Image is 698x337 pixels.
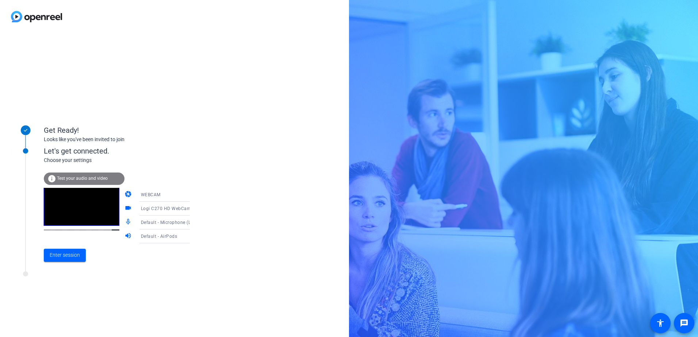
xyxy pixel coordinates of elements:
div: Let's get connected. [44,146,205,156]
mat-icon: message [680,319,689,328]
span: WEBCAM [141,192,161,197]
div: Looks like you've been invited to join [44,136,190,143]
mat-icon: camera [124,190,133,199]
span: Test your audio and video [57,176,108,181]
button: Enter session [44,249,86,262]
mat-icon: accessibility [656,319,665,328]
div: Get Ready! [44,125,190,136]
span: Default - AirPods [141,234,177,239]
mat-icon: volume_up [124,232,133,241]
div: Choose your settings [44,156,205,164]
span: Default - Microphone (Logi C270 HD WebCam) (046d:0825) [141,219,268,225]
mat-icon: videocam [124,204,133,213]
span: Enter session [50,251,80,259]
span: Logi C270 HD WebCam (046d:0825) [141,205,219,211]
mat-icon: mic_none [124,218,133,227]
mat-icon: info [47,174,56,183]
